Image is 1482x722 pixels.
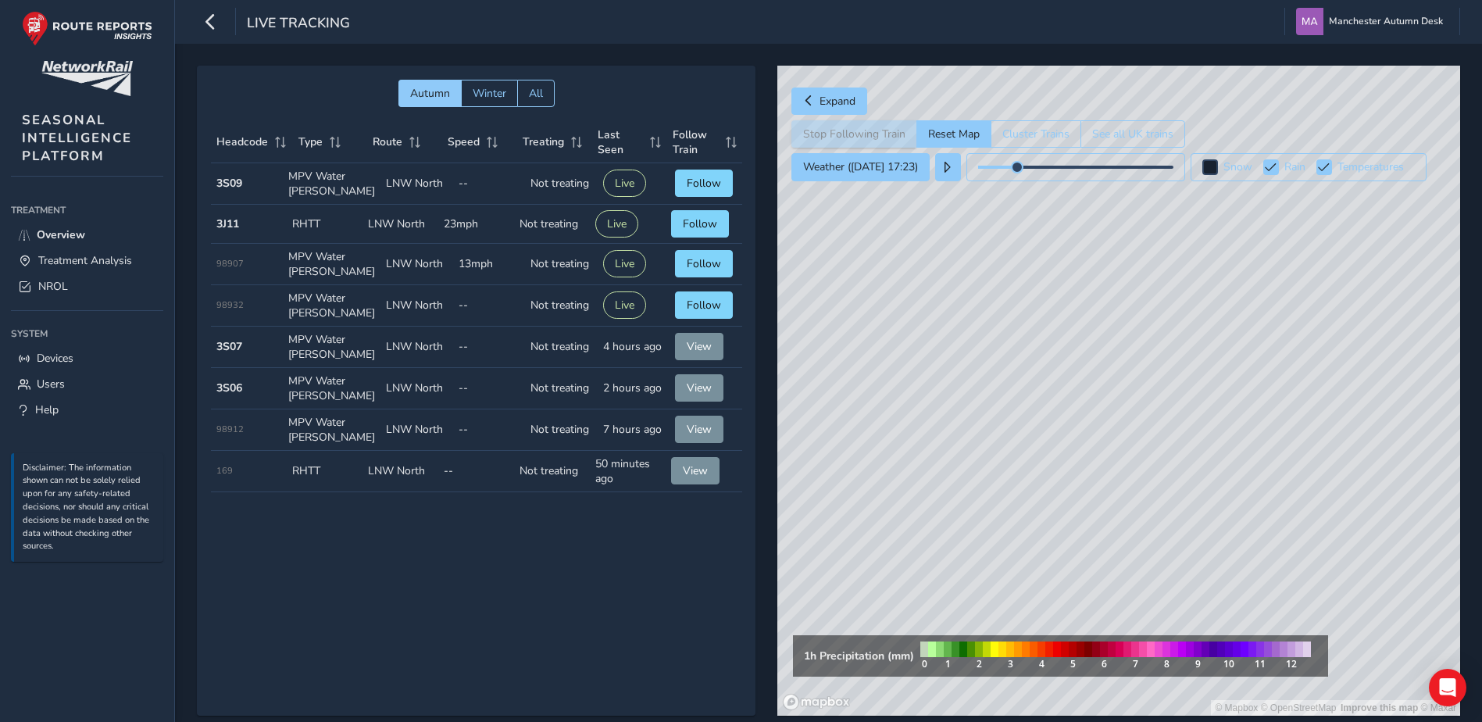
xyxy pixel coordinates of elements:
button: Weather ([DATE] 17:23) [791,153,930,181]
td: MPV Water [PERSON_NAME] [283,285,380,327]
td: -- [453,327,526,368]
span: View [687,381,712,395]
td: LNW North [380,244,453,285]
span: Expand [820,94,855,109]
a: Treatment Analysis [11,248,163,273]
td: Not treating [525,409,598,451]
strong: 3S09 [216,176,242,191]
button: See all UK trains [1080,120,1185,148]
span: Winter [473,86,506,101]
span: Type [298,134,323,149]
img: diamond-layout [1296,8,1323,35]
span: View [687,422,712,437]
button: Cluster Trains [991,120,1080,148]
strong: 3J11 [216,216,239,231]
span: Follow [687,176,721,191]
button: All [517,80,555,107]
td: LNW North [380,409,453,451]
td: LNW North [362,451,438,492]
span: All [529,86,543,101]
button: Winter [461,80,517,107]
td: LNW North [380,285,453,327]
button: Autumn [398,80,461,107]
div: Treatment [11,198,163,222]
span: Treating [523,134,564,149]
td: -- [453,409,526,451]
button: Follow [675,250,733,277]
button: View [671,457,720,484]
td: 2 hours ago [598,368,670,409]
button: Expand [791,88,867,115]
td: -- [438,451,514,492]
span: NROL [38,279,68,294]
strong: 1h Precipitation (mm) [804,649,914,663]
td: Not treating [525,244,598,285]
td: Not treating [514,451,590,492]
span: Follow [683,216,717,231]
span: View [683,463,708,478]
td: MPV Water [PERSON_NAME] [283,244,380,285]
td: MPV Water [PERSON_NAME] [283,327,380,368]
td: Not treating [525,327,598,368]
a: Help [11,397,163,423]
span: 98932 [216,299,244,311]
p: Disclaimer: The information shown can not be solely relied upon for any safety-related decisions,... [23,462,155,554]
span: Speed [448,134,480,149]
span: View [687,339,712,354]
img: rain legend [914,635,1317,677]
button: Reset Map [916,120,991,148]
strong: 3S07 [216,339,242,354]
button: Live [603,291,646,319]
label: Rain [1284,162,1305,173]
td: 4 hours ago [598,327,670,368]
span: SEASONAL INTELLIGENCE PLATFORM [22,111,132,165]
span: 98907 [216,258,244,270]
button: Live [603,170,646,197]
td: LNW North [380,327,453,368]
td: 23mph [438,205,514,244]
span: Last Seen [598,127,644,157]
td: 50 minutes ago [590,451,666,492]
button: Follow [671,210,729,238]
td: Not treating [525,163,598,205]
span: Headcode [216,134,268,149]
td: -- [453,368,526,409]
span: Follow [687,298,721,313]
button: Live [595,210,638,238]
button: View [675,374,723,402]
td: LNW North [362,205,438,244]
span: 98912 [216,424,244,435]
td: 13mph [453,244,526,285]
td: Not treating [514,205,590,244]
span: Follow [687,256,721,271]
span: Manchester Autumn Desk [1329,8,1443,35]
td: Not treating [525,285,598,327]
button: Follow [675,170,733,197]
span: Help [35,402,59,417]
label: Temperatures [1337,162,1404,173]
td: MPV Water [PERSON_NAME] [283,409,380,451]
a: Devices [11,345,163,371]
strong: 3S06 [216,381,242,395]
button: Manchester Autumn Desk [1296,8,1448,35]
a: NROL [11,273,163,299]
button: View [675,416,723,443]
span: Autumn [410,86,450,101]
button: View [675,333,723,360]
span: Overview [37,227,85,242]
td: -- [453,163,526,205]
span: Devices [37,351,73,366]
div: System [11,322,163,345]
td: LNW North [380,163,453,205]
span: 169 [216,465,233,477]
button: Live [603,250,646,277]
td: -- [453,285,526,327]
img: customer logo [41,61,133,96]
td: Not treating [525,368,598,409]
div: Open Intercom Messenger [1429,669,1466,706]
img: rr logo [22,11,152,46]
label: Snow [1223,162,1252,173]
td: RHTT [287,451,362,492]
button: Follow [675,291,733,319]
span: Follow Train [673,127,720,157]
